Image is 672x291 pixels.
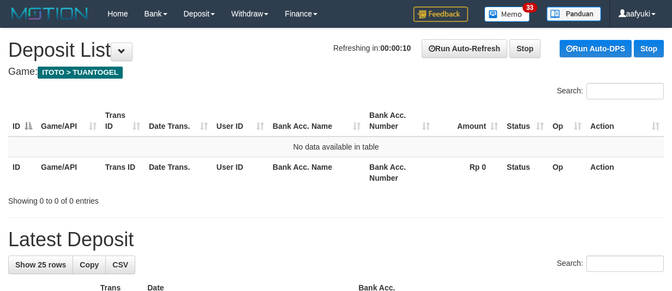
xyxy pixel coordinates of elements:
th: Date Trans. [145,157,212,188]
span: 33 [523,3,537,13]
th: User ID: activate to sort column ascending [212,105,268,136]
th: Op: activate to sort column ascending [548,105,586,136]
label: Search: [557,83,664,99]
a: CSV [105,256,135,274]
span: CSV [112,260,128,269]
h1: Latest Deposit [8,229,664,251]
td: No data available in table [8,136,664,157]
th: Status [502,157,548,188]
th: Amount: activate to sort column ascending [434,105,502,136]
th: Game/API [37,157,101,188]
th: ID [8,157,37,188]
th: Date Trans.: activate to sort column ascending [145,105,212,136]
h1: Deposit List [8,39,664,61]
th: Bank Acc. Name [268,157,365,188]
img: MOTION_logo.png [8,5,91,22]
img: panduan.png [547,7,601,21]
th: Trans ID: activate to sort column ascending [101,105,145,136]
label: Search: [557,256,664,272]
a: Show 25 rows [8,256,73,274]
input: Search: [586,256,664,272]
span: Refreshing in: [333,44,411,52]
a: Stop [634,40,664,57]
a: Stop [509,39,541,58]
th: Bank Acc. Name: activate to sort column ascending [268,105,365,136]
th: Status: activate to sort column ascending [502,105,548,136]
span: Show 25 rows [15,260,66,269]
span: Copy [80,260,99,269]
img: Feedback.jpg [413,7,468,22]
span: ITOTO > TUANTOGEL [38,67,123,79]
th: Action [586,157,664,188]
a: Run Auto-Refresh [422,39,507,58]
th: Rp 0 [434,157,502,188]
strong: 00:00:10 [380,44,411,52]
th: Op [548,157,586,188]
img: Button%20Memo.svg [484,7,530,22]
th: User ID [212,157,268,188]
div: Showing 0 to 0 of 0 entries [8,191,272,206]
a: Run Auto-DPS [560,40,632,57]
a: Copy [73,256,106,274]
h4: Game: [8,67,664,78]
th: Game/API: activate to sort column ascending [37,105,101,136]
th: ID: activate to sort column descending [8,105,37,136]
th: Bank Acc. Number [365,157,434,188]
th: Action: activate to sort column ascending [586,105,664,136]
th: Bank Acc. Number: activate to sort column ascending [365,105,434,136]
input: Search: [586,83,664,99]
th: Trans ID [101,157,145,188]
